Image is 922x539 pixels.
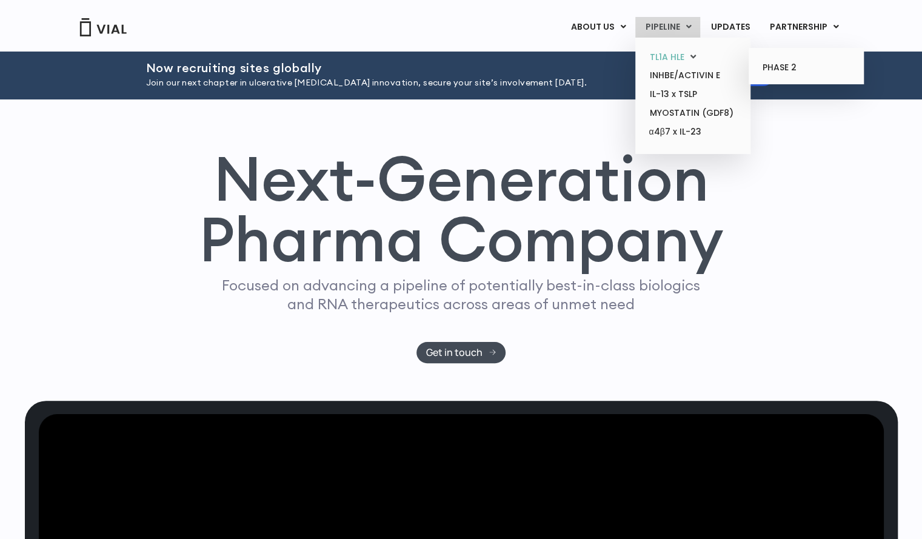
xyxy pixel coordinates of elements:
a: ABOUT USMenu Toggle [561,17,635,38]
span: Get in touch [426,348,483,357]
a: IL-13 x TSLP [640,85,746,104]
h1: Next-Generation Pharma Company [199,148,724,270]
a: PHASE 2 [753,58,859,78]
a: PARTNERSHIPMenu Toggle [760,17,848,38]
p: Focused on advancing a pipeline of potentially best-in-class biologics and RNA therapeutics acros... [217,276,706,313]
a: TL1A HLEMenu Toggle [640,48,746,67]
a: INHBE/ACTIVIN E [640,66,746,85]
img: Vial Logo [79,18,127,36]
a: PIPELINEMenu Toggle [635,17,700,38]
a: MYOSTATIN (GDF8) [640,104,746,122]
h2: Now recruiting sites globally [146,61,647,75]
a: α4β7 x IL-23 [640,122,746,142]
p: Join our next chapter in ulcerative [MEDICAL_DATA] innovation, secure your site’s involvement [DA... [146,76,647,90]
a: Get in touch [416,342,506,363]
a: UPDATES [701,17,759,38]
